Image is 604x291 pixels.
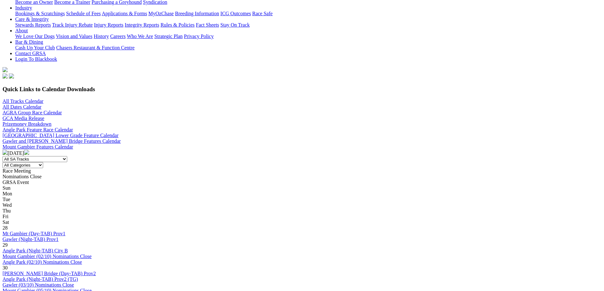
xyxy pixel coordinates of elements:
[3,202,601,208] div: Wed
[3,150,8,155] img: chevron-left-pager-white.svg
[15,39,43,45] a: Bar & Dining
[3,259,82,265] a: Angle Park (02/10) Nominations Close
[3,254,92,259] a: Mount Gambier (02/10) Nominations Close
[184,34,214,39] a: Privacy Policy
[3,225,8,231] span: 28
[3,116,44,121] a: GCA Media Release
[52,22,93,28] a: Track Injury Rebate
[15,5,32,10] a: Industry
[110,34,126,39] a: Careers
[3,271,96,276] a: [PERSON_NAME] Bridge (Day-TAB) Prov2
[3,110,62,115] a: AGRA Group Race Calendar
[9,73,14,79] img: twitter.svg
[94,34,109,39] a: History
[15,22,601,28] div: Care & Integrity
[220,11,251,16] a: ICG Outcomes
[3,282,74,288] a: Gawler (03/10) Nominations Close
[15,11,65,16] a: Bookings & Scratchings
[3,144,73,149] a: Mount Gambier Features Calendar
[3,86,601,93] h3: Quick Links to Calendar Downloads
[3,231,65,236] a: Mt Gambier (Day-TAB) Prov1
[3,150,601,156] div: [DATE]
[56,34,92,39] a: Vision and Values
[3,133,119,138] a: [GEOGRAPHIC_DATA] Lower Grade Feature Calendar
[3,174,601,180] div: Nominations Close
[3,185,601,191] div: Sun
[3,248,68,253] a: Angle Park (Night-TAB) City B
[3,219,601,225] div: Sat
[160,22,195,28] a: Rules & Policies
[220,22,250,28] a: Stay On Track
[15,34,601,39] div: About
[3,138,121,144] a: Gawler and [PERSON_NAME] Bridge Features Calendar
[3,98,43,104] a: All Tracks Calendar
[56,45,134,50] a: Chasers Restaurant & Function Centre
[3,208,601,214] div: Thu
[3,127,73,132] a: Angle Park Feature Race Calendar
[3,265,8,270] span: 30
[3,104,42,110] a: All Dates Calendar
[66,11,101,16] a: Schedule of Fees
[3,67,8,72] img: logo-grsa-white.png
[15,16,49,22] a: Care & Integrity
[3,197,601,202] div: Tue
[3,276,78,282] a: Angle Park (Night-TAB) Prov2 (TG)
[15,56,57,62] a: Login To Blackbook
[15,11,601,16] div: Industry
[175,11,219,16] a: Breeding Information
[102,11,147,16] a: Applications & Forms
[24,150,29,155] img: chevron-right-pager-white.svg
[3,121,51,127] a: Prizemoney Breakdown
[3,237,58,242] a: Gawler (Night-TAB) Prov1
[252,11,272,16] a: Race Safe
[15,34,55,39] a: We Love Our Dogs
[125,22,159,28] a: Integrity Reports
[15,45,601,51] div: Bar & Dining
[154,34,183,39] a: Strategic Plan
[3,214,601,219] div: Fri
[15,51,46,56] a: Contact GRSA
[94,22,123,28] a: Injury Reports
[3,168,601,174] div: Race Meeting
[3,73,8,79] img: facebook.svg
[3,242,8,248] span: 29
[196,22,219,28] a: Fact Sheets
[15,45,55,50] a: Cash Up Your Club
[3,191,601,197] div: Mon
[127,34,153,39] a: Who We Are
[3,180,601,185] div: GRSA Event
[148,11,174,16] a: MyOzChase
[15,22,51,28] a: Stewards Reports
[15,28,28,33] a: About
